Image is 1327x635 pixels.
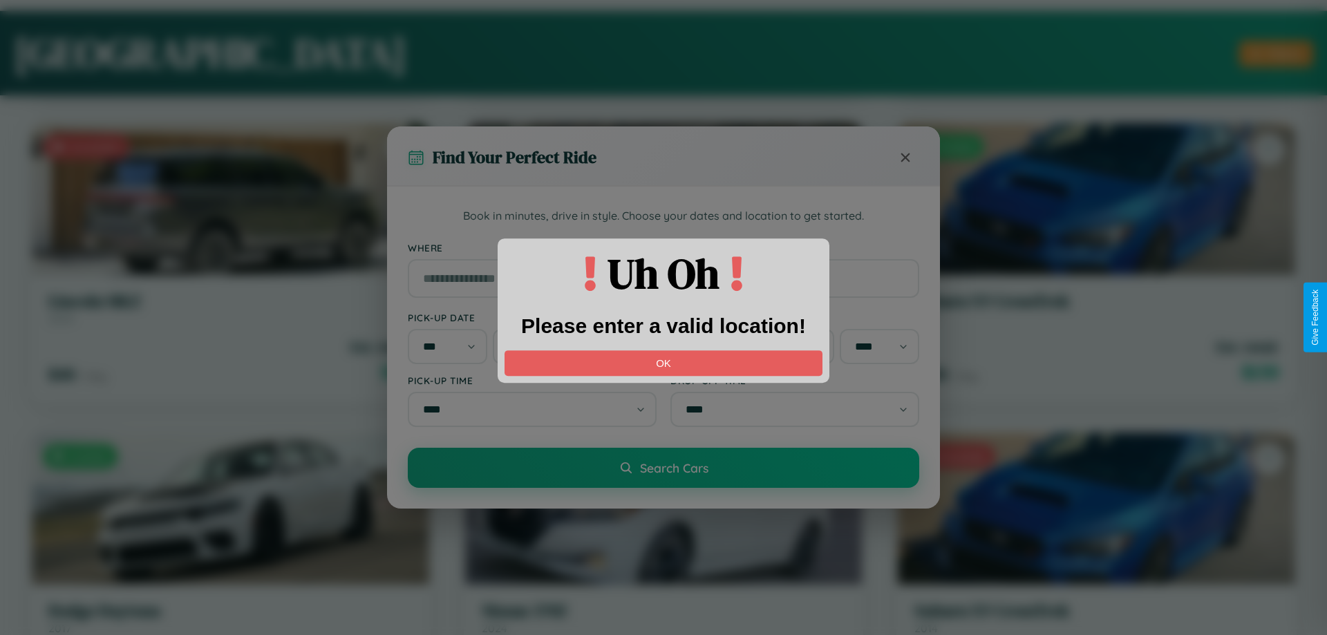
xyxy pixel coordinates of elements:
p: Book in minutes, drive in style. Choose your dates and location to get started. [408,207,919,225]
label: Pick-up Date [408,312,657,323]
span: Search Cars [640,460,708,475]
label: Where [408,242,919,254]
label: Drop-off Date [670,312,919,323]
h3: Find Your Perfect Ride [433,146,596,169]
label: Pick-up Time [408,375,657,386]
label: Drop-off Time [670,375,919,386]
